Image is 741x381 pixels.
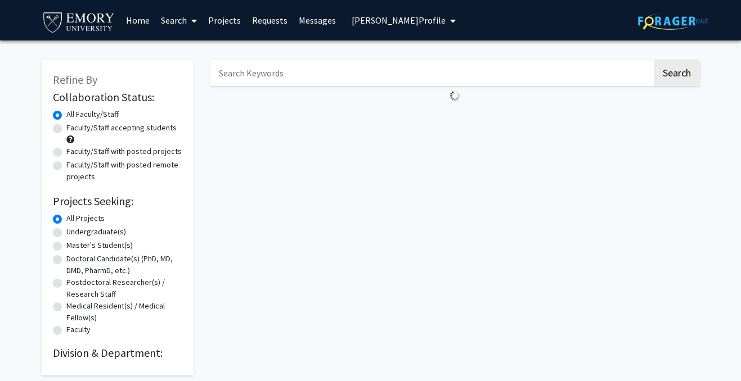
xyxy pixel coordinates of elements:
[53,194,182,208] h2: Projects Seeking:
[155,1,203,40] a: Search
[66,239,133,251] label: Master's Student(s)
[66,146,182,157] label: Faculty/Staff with posted projects
[210,60,652,86] input: Search Keywords
[638,12,708,30] img: ForagerOne Logo
[66,324,91,335] label: Faculty
[66,122,177,134] label: Faculty/Staff accepting students
[445,86,465,106] img: Loading
[66,253,182,276] label: Doctoral Candidate(s) (PhD, MD, DMD, PharmD, etc.)
[53,346,182,360] h2: Division & Department:
[66,159,182,183] label: Faculty/Staff with posted remote projects
[352,15,446,26] span: [PERSON_NAME] Profile
[66,108,119,120] label: All Faculty/Staff
[66,226,126,238] label: Undergraduate(s)
[293,1,342,40] a: Messages
[120,1,155,40] a: Home
[203,1,246,40] a: Projects
[246,1,293,40] a: Requests
[210,106,700,131] nav: Page navigation
[53,90,182,104] h2: Collaboration Status:
[53,72,97,87] span: Refine By
[66,300,182,324] label: Medical Resident(s) / Medical Fellow(s)
[66,212,105,224] label: All Projects
[42,9,116,34] img: Emory University Logo
[654,60,700,86] button: Search
[66,276,182,300] label: Postdoctoral Researcher(s) / Research Staff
